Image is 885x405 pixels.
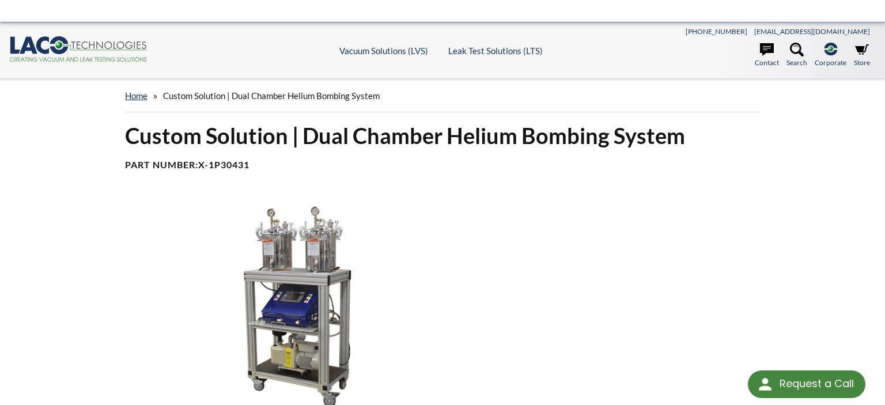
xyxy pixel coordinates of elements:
b: X-1P30431 [198,159,249,170]
div: Request a Call [748,370,865,398]
h4: Part Number: [125,159,760,171]
a: Search [786,43,807,68]
div: Request a Call [780,370,854,397]
span: Corporate [815,57,846,68]
a: Contact [755,43,779,68]
a: Vacuum Solutions (LVS) [339,46,428,56]
div: » [125,80,760,112]
a: [PHONE_NUMBER] [686,27,747,36]
a: [EMAIL_ADDRESS][DOMAIN_NAME] [754,27,870,36]
a: Store [854,43,870,68]
a: home [125,90,147,101]
span: Custom Solution | Dual Chamber Helium Bombing System [163,90,380,101]
h1: Custom Solution | Dual Chamber Helium Bombing System [125,122,760,150]
a: Leak Test Solutions (LTS) [448,46,543,56]
img: round button [756,375,774,393]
